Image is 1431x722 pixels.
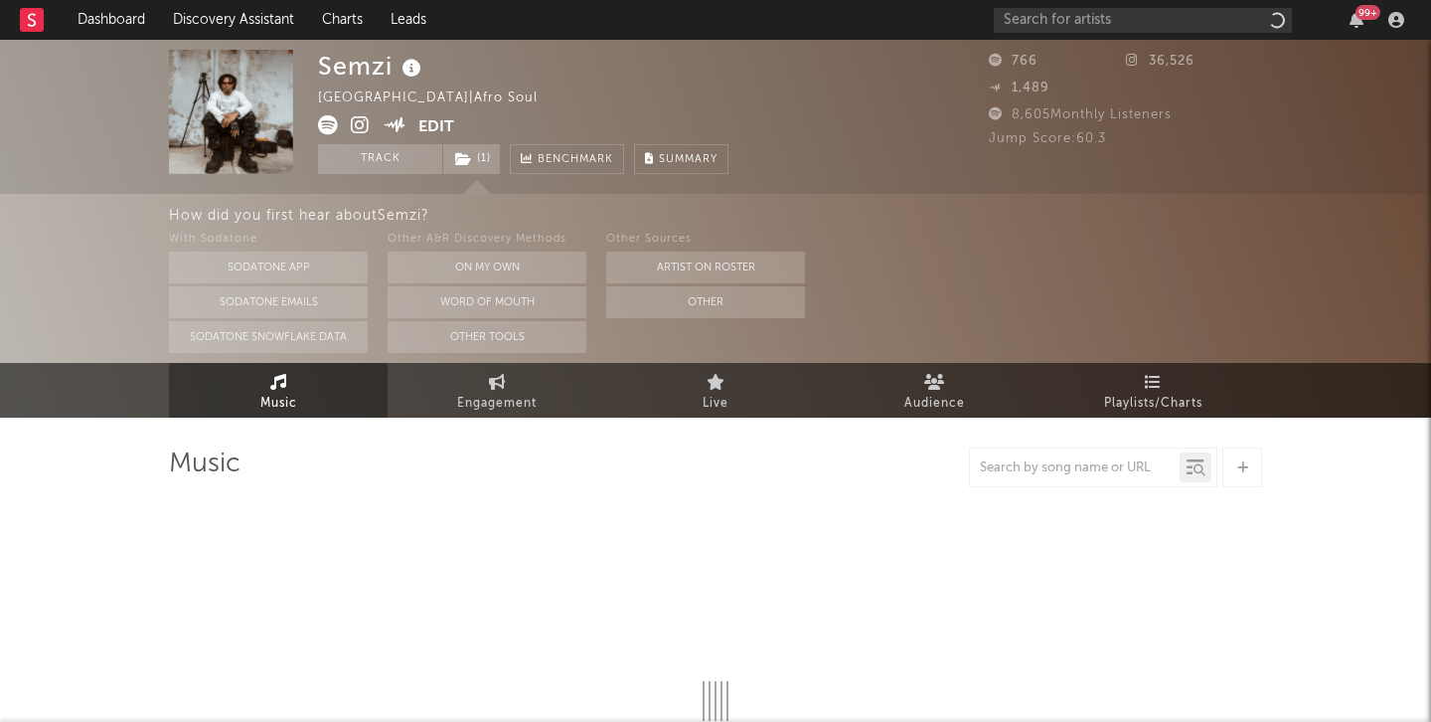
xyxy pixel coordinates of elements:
[388,286,586,318] button: Word Of Mouth
[318,50,426,83] div: Semzi
[442,144,501,174] span: ( 1 )
[904,392,965,416] span: Audience
[989,132,1106,145] span: Jump Score: 60.3
[1104,392,1202,416] span: Playlists/Charts
[606,252,805,283] button: Artist on Roster
[1355,5,1380,20] div: 99 +
[825,363,1043,418] a: Audience
[703,392,728,416] span: Live
[418,115,454,140] button: Edit
[510,144,624,174] a: Benchmark
[1043,363,1262,418] a: Playlists/Charts
[970,460,1180,476] input: Search by song name or URL
[388,228,586,252] div: Other A&R Discovery Methods
[457,392,537,416] span: Engagement
[388,321,586,353] button: Other Tools
[1126,55,1194,68] span: 36,526
[388,252,586,283] button: On My Own
[169,321,368,353] button: Sodatone Snowflake Data
[606,286,805,318] button: Other
[318,144,442,174] button: Track
[606,363,825,418] a: Live
[606,228,805,252] div: Other Sources
[388,363,606,418] a: Engagement
[659,154,717,165] span: Summary
[989,82,1049,94] span: 1,489
[260,392,297,416] span: Music
[1350,12,1363,28] button: 99+
[169,228,368,252] div: With Sodatone
[169,363,388,418] a: Music
[169,204,1431,228] div: How did you first hear about Semzi ?
[989,55,1037,68] span: 766
[443,144,500,174] button: (1)
[634,144,728,174] button: Summary
[169,252,368,283] button: Sodatone App
[318,87,560,110] div: [GEOGRAPHIC_DATA] | Afro Soul
[169,286,368,318] button: Sodatone Emails
[994,8,1292,33] input: Search for artists
[538,148,613,172] span: Benchmark
[989,108,1172,121] span: 8,605 Monthly Listeners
